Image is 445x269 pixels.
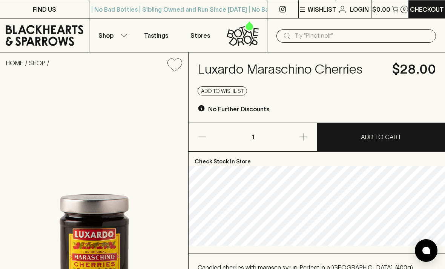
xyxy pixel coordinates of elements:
[208,104,269,113] p: No Further Discounts
[403,7,406,11] p: 0
[178,18,223,52] a: Stores
[144,31,168,40] p: Tastings
[6,59,23,66] a: HOME
[244,123,262,151] p: 1
[295,29,430,42] input: Try "Pinot noir"
[89,18,134,52] button: Shop
[189,151,445,166] p: Check Stock In Store
[29,59,45,66] a: SHOP
[317,123,445,151] button: ADD TO CART
[372,5,390,14] p: $0.00
[198,86,247,95] button: Add to wishlist
[308,5,336,14] p: Wishlist
[361,132,401,141] p: ADD TO CART
[198,61,383,77] h4: Luxardo Maraschino Cherries
[410,5,444,14] p: Checkout
[392,61,436,77] h4: $28.00
[350,5,369,14] p: Login
[164,55,185,74] button: Add to wishlist
[33,5,56,14] p: FIND US
[134,18,178,52] a: Tastings
[422,246,430,254] img: bubble-icon
[190,31,210,40] p: Stores
[98,31,114,40] p: Shop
